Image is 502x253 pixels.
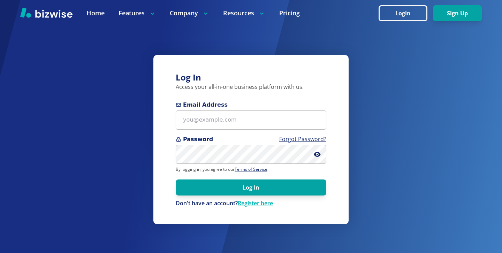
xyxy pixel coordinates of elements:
a: Pricing [279,9,300,17]
img: Bizwise Logo [20,7,73,18]
h3: Log In [176,72,326,83]
p: Don't have an account? [176,200,326,207]
button: Log In [176,179,326,195]
a: Login [379,10,433,17]
a: Register here [238,199,273,207]
a: Forgot Password? [279,135,326,143]
span: Email Address [176,101,326,109]
p: By logging in, you agree to our . [176,167,326,172]
div: Don't have an account?Register here [176,200,326,207]
a: Home [86,9,105,17]
p: Access your all-in-one business platform with us. [176,83,326,91]
p: Resources [223,9,265,17]
a: Terms of Service [235,166,267,172]
input: you@example.com [176,110,326,130]
button: Login [379,5,427,21]
p: Company [170,9,209,17]
button: Sign Up [433,5,482,21]
a: Sign Up [433,10,482,17]
p: Features [119,9,156,17]
span: Password [176,135,326,144]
